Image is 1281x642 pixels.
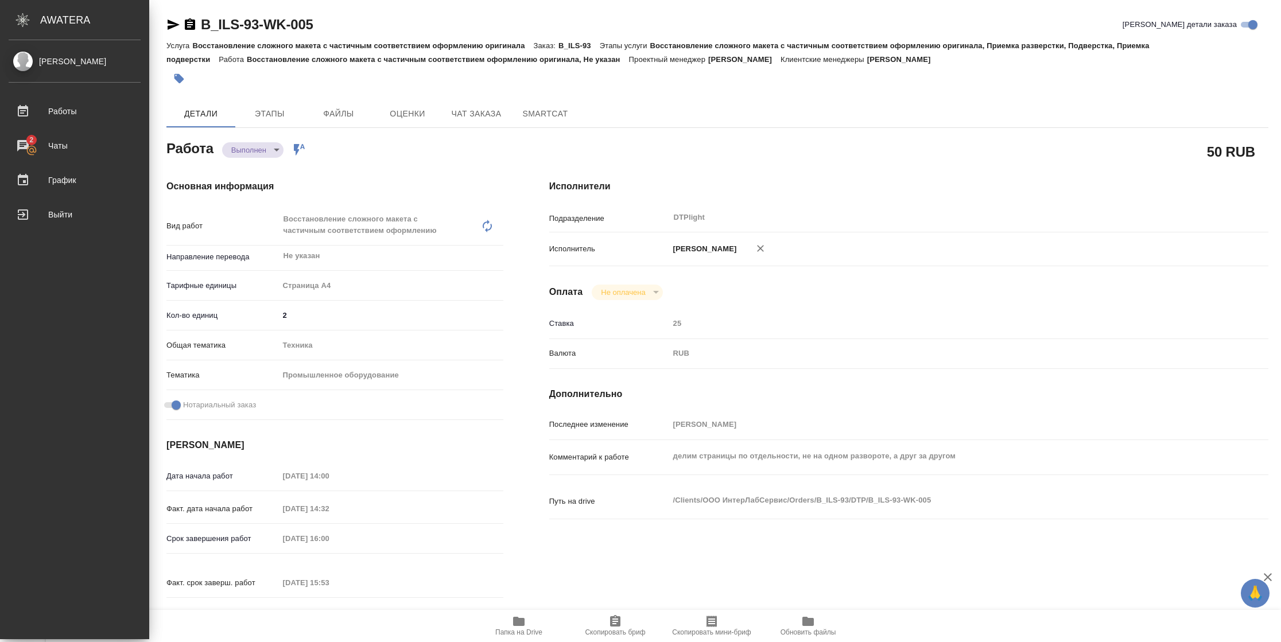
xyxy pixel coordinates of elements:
[1245,581,1265,605] span: 🙏
[279,336,503,355] div: Техника
[558,41,600,50] p: B_ILS-93
[471,610,567,642] button: Папка на Drive
[242,107,297,121] span: Этапы
[380,107,435,121] span: Оценки
[1207,142,1255,161] h2: 50 RUB
[9,137,141,154] div: Чаты
[549,452,669,463] p: Комментарий к работе
[600,41,650,50] p: Этапы услуги
[311,107,366,121] span: Файлы
[534,41,558,50] p: Заказ:
[201,17,313,32] a: B_ILS-93-WK-005
[585,628,645,636] span: Скопировать бриф
[40,9,149,32] div: AWATERA
[3,166,146,194] a: График
[279,574,379,591] input: Пустое поле
[549,496,669,507] p: Путь на drive
[166,137,214,158] h2: Работа
[567,610,663,642] button: Скопировать бриф
[22,134,40,146] span: 2
[166,503,279,515] p: Факт. дата начала работ
[166,41,1150,64] p: Восстановление сложного макета с частичным соответствием оформлению оригинала, Приемка разверстки...
[549,387,1268,401] h4: Дополнительно
[279,307,503,324] input: ✎ Введи что-нибудь
[549,285,583,299] h4: Оплата
[192,41,533,50] p: Восстановление сложного макета с частичным соответствием оформлению оригинала
[549,243,669,255] p: Исполнитель
[219,55,247,64] p: Работа
[247,55,629,64] p: Восстановление сложного макета с частичным соответствием оформлению оригинала, Не указан
[708,55,781,64] p: [PERSON_NAME]
[166,438,503,452] h4: [PERSON_NAME]
[166,41,192,50] p: Услуга
[518,107,573,121] span: SmartCat
[166,251,279,263] p: Направление перевода
[760,610,856,642] button: Обновить файлы
[549,348,669,359] p: Валюта
[279,604,379,621] input: ✎ Введи что-нибудь
[669,243,737,255] p: [PERSON_NAME]
[9,55,141,68] div: [PERSON_NAME]
[1241,579,1270,608] button: 🙏
[449,107,504,121] span: Чат заказа
[166,607,279,618] p: Срок завершения услуги
[279,468,379,484] input: Пустое поле
[166,470,279,482] p: Дата начала работ
[166,66,192,91] button: Добавить тэг
[663,610,760,642] button: Скопировать мини-бриф
[669,446,1209,466] textarea: делим страницы по отдельности, не на одном развороте, а друг за другом
[166,280,279,291] p: Тарифные единицы
[228,145,270,155] button: Выполнен
[222,142,284,158] div: Выполнен
[9,103,141,120] div: Работы
[669,491,1209,510] textarea: /Clients/ООО ИнтерЛабСервис/Orders/B_ILS-93/DTP/B_ILS-93-WK-005
[166,180,503,193] h4: Основная информация
[279,530,379,547] input: Пустое поле
[183,399,256,411] span: Нотариальный заказ
[597,287,649,297] button: Не оплачена
[3,200,146,229] a: Выйти
[173,107,228,121] span: Детали
[166,533,279,544] p: Срок завершения работ
[9,172,141,189] div: График
[166,220,279,232] p: Вид работ
[549,419,669,430] p: Последнее изменение
[549,213,669,224] p: Подразделение
[867,55,940,64] p: [PERSON_NAME]
[166,340,279,351] p: Общая тематика
[183,18,197,32] button: Скопировать ссылку
[9,206,141,223] div: Выйти
[592,285,662,300] div: Выполнен
[1123,19,1237,30] span: [PERSON_NAME] детали заказа
[549,318,669,329] p: Ставка
[781,628,836,636] span: Обновить файлы
[629,55,708,64] p: Проектный менеджер
[3,131,146,160] a: 2Чаты
[166,369,279,381] p: Тематика
[669,416,1209,433] input: Пустое поле
[166,310,279,321] p: Кол-во единиц
[748,236,773,261] button: Удалить исполнителя
[495,628,542,636] span: Папка на Drive
[672,628,751,636] span: Скопировать мини-бриф
[669,344,1209,363] div: RUB
[279,500,379,517] input: Пустое поле
[166,577,279,589] p: Факт. срок заверш. работ
[279,365,503,385] div: Промышленное оборудование
[669,315,1209,332] input: Пустое поле
[781,55,867,64] p: Клиентские менеджеры
[166,18,180,32] button: Скопировать ссылку для ЯМессенджера
[3,97,146,126] a: Работы
[549,180,1268,193] h4: Исполнители
[279,276,503,295] div: Страница А4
